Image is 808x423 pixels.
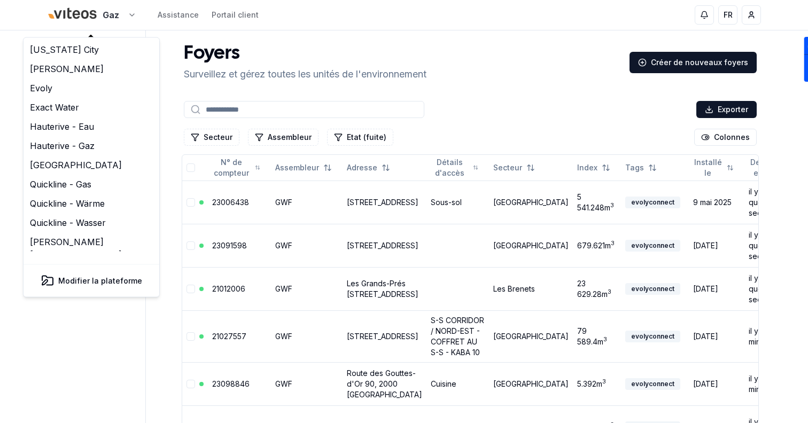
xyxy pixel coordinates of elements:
[26,79,157,98] a: Evoly
[26,117,157,136] a: Hauterive - Eau
[26,98,157,117] a: Exact Water
[30,270,153,292] button: Modifier la plateforme
[26,194,157,213] a: Quickline - Wärme
[26,175,157,194] a: Quickline - Gas
[26,40,157,59] a: [US_STATE] City
[26,232,157,264] a: [PERSON_NAME][GEOGRAPHIC_DATA]
[26,136,157,155] a: Hauterive - Gaz
[26,59,157,79] a: [PERSON_NAME]
[26,213,157,232] a: Quickline - Wasser
[26,155,157,175] a: [GEOGRAPHIC_DATA]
